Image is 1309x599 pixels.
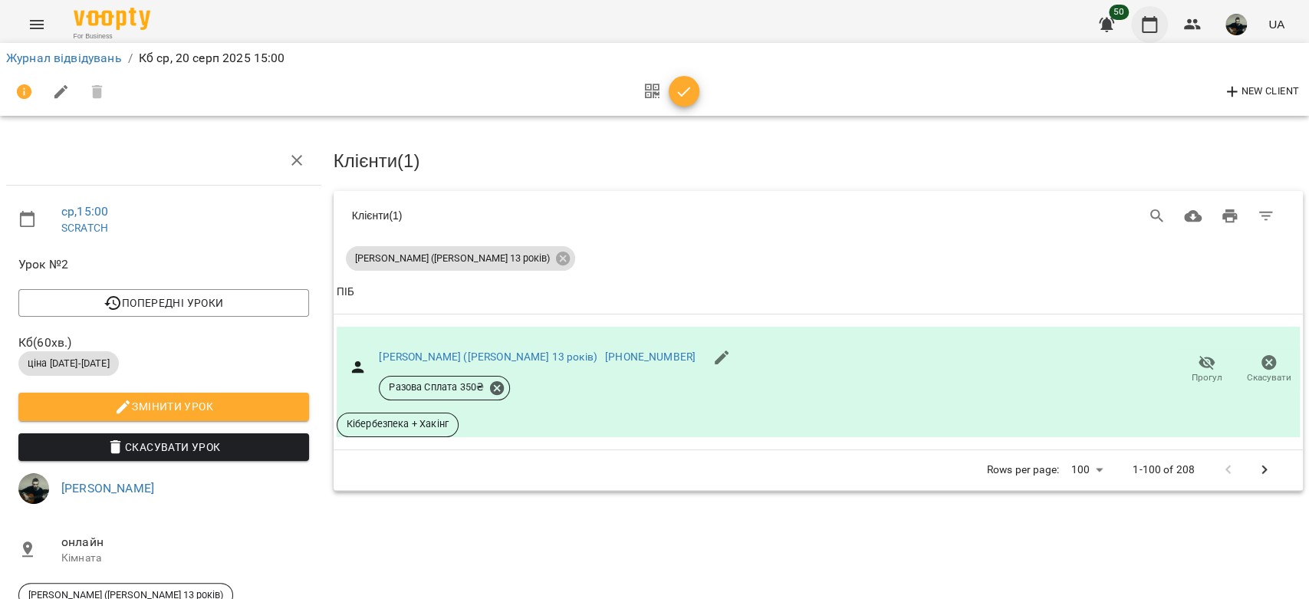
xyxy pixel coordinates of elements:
[18,289,309,317] button: Попередні уроки
[1109,5,1129,20] span: 50
[334,191,1303,240] div: Table Toolbar
[379,376,510,400] div: Разова Сплата 350₴
[61,533,309,551] span: онлайн
[337,417,458,431] span: Кібербезпека + Хакінг
[1219,80,1303,104] button: New Client
[1246,452,1283,489] button: Next Page
[1225,14,1247,35] img: 7978d71d2a5e9c0688966f56c135e719.png
[6,51,122,65] a: Журнал відвідувань
[18,473,49,504] img: 7978d71d2a5e9c0688966f56c135e719.png
[139,49,285,67] p: Кб ср, 20 серп 2025 15:00
[61,204,108,219] a: ср , 15:00
[31,397,297,416] span: Змінити урок
[346,252,559,265] span: [PERSON_NAME] ([PERSON_NAME] 13 років)
[334,151,1303,171] h3: Клієнти ( 1 )
[337,283,354,301] div: ПІБ
[18,433,309,461] button: Скасувати Урок
[337,283,1300,301] span: ПІБ
[1268,16,1284,32] span: UA
[1248,198,1284,235] button: Фільтр
[61,222,108,234] a: SCRATCH
[1065,459,1108,481] div: 100
[6,49,1303,67] nav: breadcrumb
[1223,83,1299,101] span: New Client
[31,294,297,312] span: Попередні уроки
[18,357,119,370] span: ціна [DATE]-[DATE]
[1238,348,1300,391] button: Скасувати
[61,551,309,566] p: Кімната
[352,208,771,223] div: Клієнти ( 1 )
[1133,462,1195,478] p: 1-100 of 208
[61,481,154,495] a: [PERSON_NAME]
[128,49,133,67] li: /
[1175,198,1212,235] button: Завантажити CSV
[1139,198,1176,235] button: Search
[18,334,309,352] span: Кб ( 60 хв. )
[31,438,297,456] span: Скасувати Урок
[18,393,309,420] button: Змінити урок
[605,351,696,363] a: [PHONE_NUMBER]
[1176,348,1238,391] button: Прогул
[74,8,150,30] img: Voopty Logo
[74,31,150,41] span: For Business
[987,462,1059,478] p: Rows per page:
[346,246,575,271] div: [PERSON_NAME] ([PERSON_NAME] 13 років)
[1247,371,1291,384] span: Скасувати
[337,283,354,301] div: Sort
[1262,10,1291,38] button: UA
[1212,198,1248,235] button: Друк
[18,6,55,43] button: Menu
[18,255,309,274] span: Урок №2
[379,351,597,363] a: [PERSON_NAME] ([PERSON_NAME] 13 років)
[1192,371,1222,384] span: Прогул
[380,380,493,394] span: Разова Сплата 350 ₴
